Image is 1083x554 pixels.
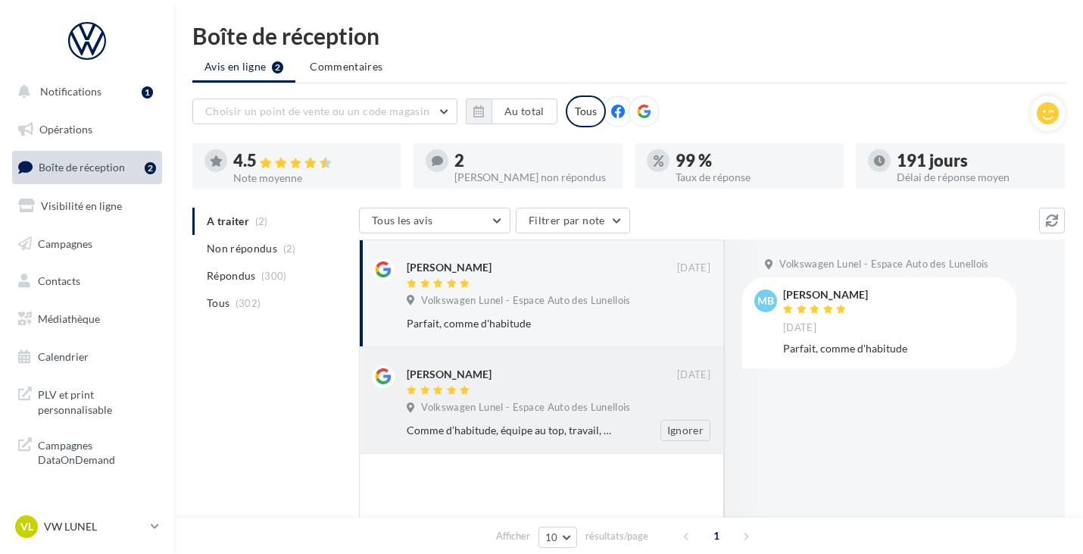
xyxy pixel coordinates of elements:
div: Parfait, comme d'habitude [407,316,612,331]
a: Boîte de réception2 [9,151,165,183]
span: Notifications [40,85,101,98]
a: Campagnes [9,228,165,260]
span: Campagnes [38,236,92,249]
span: Visibilité en ligne [41,199,122,212]
button: Au total [492,99,557,124]
span: Campagnes DataOnDemand [38,435,156,468]
div: 1 [142,86,153,99]
span: [DATE] [783,321,816,335]
span: Opérations [39,123,92,136]
a: Visibilité en ligne [9,190,165,222]
span: VL [20,519,33,534]
a: PLV et print personnalisable [9,378,165,423]
p: VW LUNEL [44,519,145,534]
span: (300) [261,270,287,282]
div: 2 [454,152,610,169]
div: Délai de réponse moyen [897,172,1053,183]
div: 2 [145,162,156,174]
span: Volkswagen Lunel - Espace Auto des Lunellois [779,258,988,271]
button: Ignorer [660,420,710,441]
span: Tous [207,296,229,311]
div: Parfait, comme d'habitude [783,341,1004,356]
span: Calendrier [38,350,89,363]
button: Au total [466,99,557,124]
span: Volkswagen Lunel - Espace Auto des Lunellois [421,294,630,308]
button: 10 [538,527,577,548]
span: Boîte de réception [39,161,125,174]
span: résultats/page [585,529,648,543]
div: 4.5 [233,152,389,170]
span: Afficher [496,529,530,543]
span: [DATE] [677,368,710,382]
button: Filtrer par note [516,208,630,233]
span: Volkswagen Lunel - Espace Auto des Lunellois [421,401,630,415]
span: Commentaires [310,59,382,74]
div: 99 % [676,152,832,169]
span: (302) [236,297,261,309]
span: 10 [545,531,558,543]
div: [PERSON_NAME] [407,367,492,382]
button: Notifications 1 [9,76,159,108]
span: 1 [704,524,729,548]
a: Contacts [9,265,165,297]
span: Non répondus [207,241,277,256]
span: MB [757,293,774,308]
div: Taux de réponse [676,172,832,183]
a: Campagnes DataOnDemand [9,429,165,474]
div: [PERSON_NAME] [783,290,868,300]
a: Opérations [9,114,165,146]
div: [PERSON_NAME] non répondus [454,172,610,183]
span: [DATE] [677,261,710,275]
div: Boîte de réception [192,24,1065,47]
span: Médiathèque [38,312,100,325]
div: [PERSON_NAME] [407,260,492,275]
span: Répondus [207,268,256,283]
span: PLV et print personnalisable [38,384,156,417]
a: Calendrier [9,341,165,373]
div: 191 jours [897,152,1053,169]
span: Contacts [38,274,80,287]
span: Tous les avis [372,214,433,227]
div: Tous [566,95,606,127]
a: Médiathèque [9,303,165,335]
span: (2) [283,243,296,255]
button: Choisir un point de vente ou un code magasin [192,99,457,124]
div: Comme d’habitude, équipe au top, travail, soigné et rapide, je recommande [407,423,612,438]
button: Tous les avis [359,208,510,233]
span: Choisir un point de vente ou un code magasin [205,105,429,117]
a: VL VW LUNEL [12,512,162,541]
div: Note moyenne [233,173,389,183]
